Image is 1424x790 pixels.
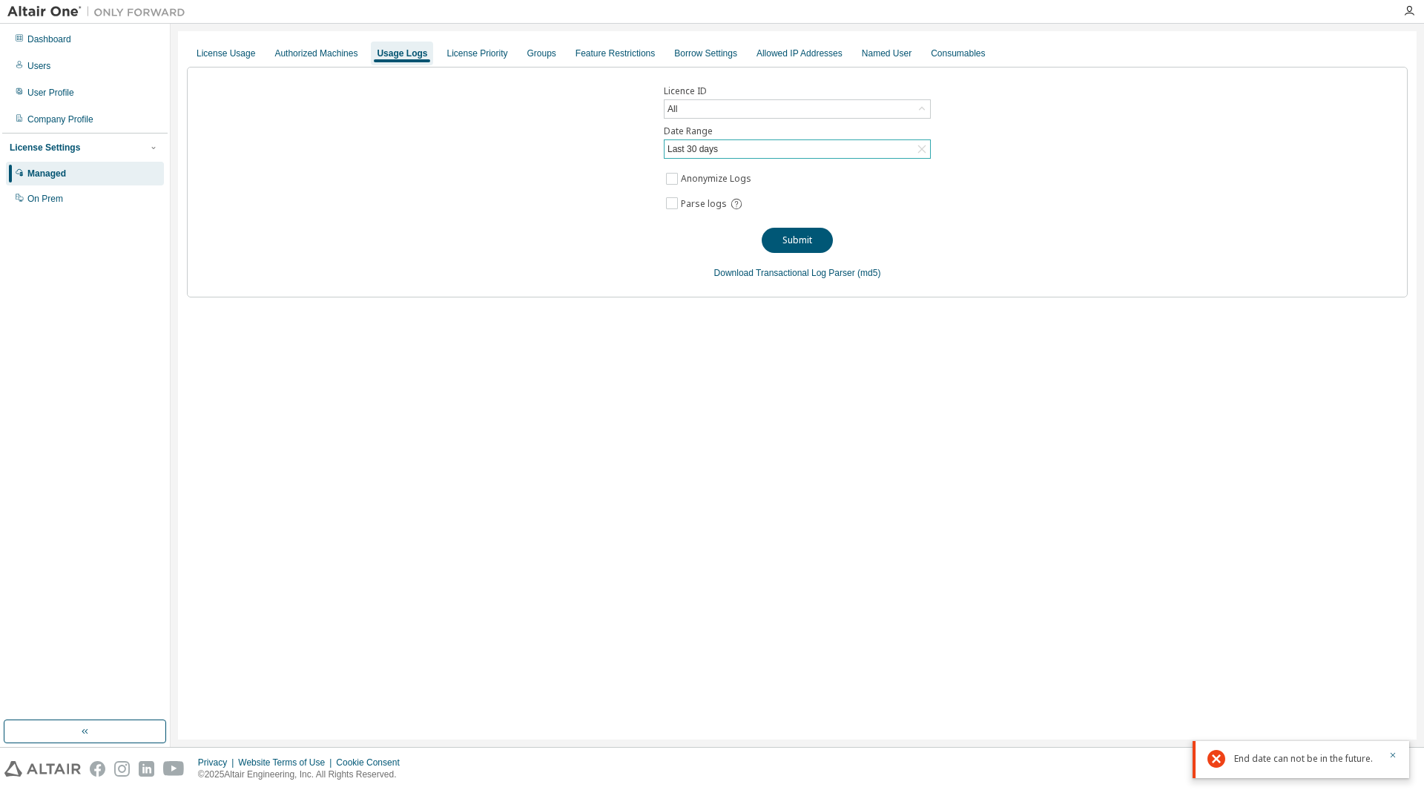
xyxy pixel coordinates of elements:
a: Download Transactional Log Parser [714,268,855,278]
div: Privacy [198,757,238,768]
button: Submit [762,228,833,253]
div: All [665,101,679,117]
div: Dashboard [27,33,71,45]
div: License Settings [10,142,80,154]
div: End date can not be in the future. [1234,750,1379,768]
div: Company Profile [27,113,93,125]
img: linkedin.svg [139,761,154,777]
div: Managed [27,168,66,180]
p: © 2025 Altair Engineering, Inc. All Rights Reserved. [198,768,409,781]
div: Last 30 days [665,140,930,158]
div: Website Terms of Use [238,757,336,768]
div: Feature Restrictions [576,47,655,59]
div: All [665,100,930,118]
div: Consumables [931,47,985,59]
div: Usage Logs [377,47,427,59]
label: Licence ID [664,85,931,97]
div: Groups [527,47,556,59]
div: Users [27,60,50,72]
div: Named User [862,47,912,59]
div: On Prem [27,193,63,205]
a: (md5) [857,268,880,278]
img: altair_logo.svg [4,761,81,777]
div: License Priority [446,47,507,59]
div: License Usage [197,47,255,59]
label: Anonymize Logs [681,170,754,188]
div: Last 30 days [665,141,720,157]
div: Cookie Consent [336,757,408,768]
div: Allowed IP Addresses [756,47,843,59]
div: User Profile [27,87,74,99]
div: Borrow Settings [674,47,737,59]
img: facebook.svg [90,761,105,777]
img: youtube.svg [163,761,185,777]
img: Altair One [7,4,193,19]
img: instagram.svg [114,761,130,777]
div: Authorized Machines [274,47,357,59]
span: Parse logs [681,198,727,210]
label: Date Range [664,125,931,137]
